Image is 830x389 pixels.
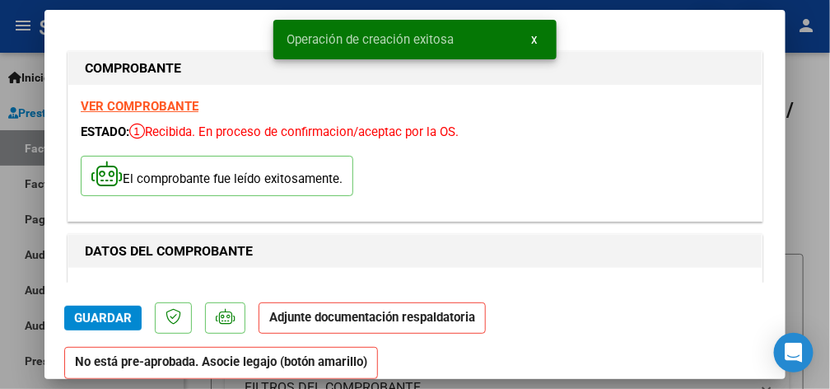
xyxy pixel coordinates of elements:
div: Open Intercom Messenger [774,333,814,373]
strong: Adjunte documentación respaldatoria [269,310,475,325]
strong: No está pre-aprobada. Asocie legajo (botón amarillo) [64,347,378,379]
strong: COMPROBANTE [85,60,181,76]
a: VER COMPROBANTE [81,99,198,114]
span: Recibida. En proceso de confirmacion/aceptac por la OS. [129,124,459,139]
span: ESTADO: [81,124,129,139]
span: Operación de creación exitosa [287,31,454,48]
span: x [531,32,537,47]
button: Guardar [64,306,142,330]
strong: DATOS DEL COMPROBANTE [85,243,253,259]
p: El comprobante fue leído exitosamente. [81,156,353,196]
button: x [518,25,550,54]
span: Guardar [74,311,132,326]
